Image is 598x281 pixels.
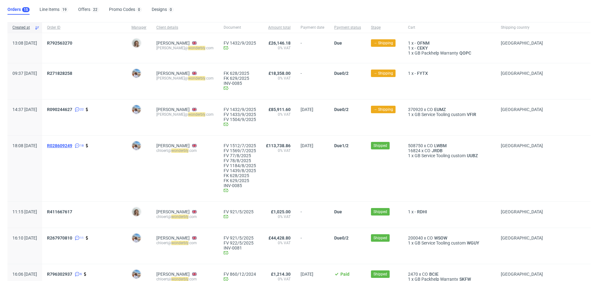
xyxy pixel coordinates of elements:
[266,112,291,117] span: 0% VAT
[47,71,74,76] a: R271828258
[12,272,37,277] span: 16:06 [DATE]
[301,235,324,256] span: -
[80,107,84,112] span: 22
[268,41,291,46] span: £26,146.18
[156,272,190,277] a: [PERSON_NAME]
[334,25,361,30] span: Payment status
[80,143,84,148] span: 18
[224,245,256,250] a: INV-0081
[62,7,67,12] div: 19
[501,272,543,277] span: [GEOGRAPHIC_DATA]
[12,235,37,240] span: 16:10 [DATE]
[415,112,466,117] span: GB Service Tooling custom
[156,25,214,30] span: Client details
[373,107,393,112] span: → Shipping
[408,235,423,240] span: 200040
[224,235,256,240] a: FV 921/5/2025
[342,143,349,148] span: 1/2
[416,209,428,214] a: RDHI
[334,235,342,240] span: Due
[47,272,74,277] a: R796302937
[340,272,349,277] span: Paid
[138,7,140,12] div: 0
[415,209,416,214] span: -
[334,107,342,112] span: Due
[408,240,491,245] div: x
[7,5,30,15] a: Orders15
[266,46,291,51] span: 0% VAT
[80,235,84,240] span: 11
[12,107,37,112] span: 14:37 [DATE]
[188,46,205,50] mark: wonderbly
[170,7,172,12] div: 0
[301,41,324,56] span: -
[416,71,429,76] a: FYTX
[224,183,256,188] a: INV-0085
[433,235,448,240] a: WSOW
[224,153,256,158] a: FV 77/8/2025
[224,25,256,30] span: Document
[342,235,349,240] span: 0/2
[408,71,411,76] span: 1
[408,112,411,117] span: 1
[224,112,256,117] a: FV 1433/9/2025
[342,107,349,112] span: 0/2
[373,209,387,215] span: Shipped
[408,272,418,277] span: 2470
[408,153,411,158] span: 1
[224,148,256,153] a: FV 1569/7/2025
[501,41,543,46] span: [GEOGRAPHIC_DATA]
[266,76,291,81] span: 0% VAT
[224,76,256,81] a: FK 629/2025
[74,272,82,277] a: 6
[266,240,291,245] span: 0% VAT
[271,209,291,214] span: £1,025.00
[415,46,416,51] span: -
[156,209,190,214] a: [PERSON_NAME]
[408,153,491,158] div: x
[47,25,121,30] span: Order ID
[408,143,491,148] div: x
[12,209,37,214] span: 11:15 [DATE]
[40,5,68,15] a: Line Items19
[152,5,173,15] a: Designs0
[408,46,411,51] span: 1
[501,235,543,240] span: [GEOGRAPHIC_DATA]
[156,41,190,46] a: [PERSON_NAME]
[334,71,342,76] span: Due
[266,148,291,153] span: 0% VAT
[266,25,291,30] span: Amount total
[334,143,342,148] span: Due
[501,143,543,148] span: [GEOGRAPHIC_DATA]
[12,71,37,76] span: 09:37 [DATE]
[371,25,398,30] span: Stage
[301,25,324,30] span: Payment date
[47,209,74,214] a: R411667617
[156,76,214,81] div: [PERSON_NAME]@ .com
[433,143,448,148] a: LWBM
[408,41,411,46] span: 1
[416,46,429,51] span: CEKY
[427,143,433,148] span: CO
[171,215,188,219] mark: wonderbly
[301,272,313,277] span: [DATE]
[47,272,72,277] span: R796302937
[224,71,256,76] a: FK 628/2025
[430,148,444,153] a: JRDB
[466,112,477,117] a: VFIR
[132,207,141,216] img: Monika Poźniak
[131,25,146,30] span: Manager
[224,143,256,148] a: FV 1512/7/2025
[428,272,440,277] a: BCIE
[415,71,416,76] span: -
[156,107,190,112] a: [PERSON_NAME]
[171,241,188,245] mark: wonderbly
[93,7,97,12] div: 22
[458,51,472,56] a: QOPC
[224,178,256,183] a: FK 629/2025
[408,235,491,240] div: x
[266,143,291,148] span: £113,738.86
[408,143,423,148] span: 508750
